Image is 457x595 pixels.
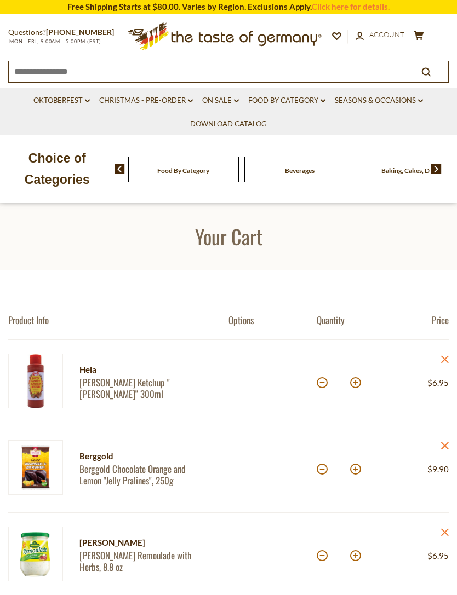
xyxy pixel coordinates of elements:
[427,378,449,388] span: $6.95
[79,536,209,550] div: [PERSON_NAME]
[79,363,209,377] div: Hela
[202,95,239,107] a: On Sale
[8,440,63,495] img: Berggold Chocolate Orange Lemon Jelly Pralines
[248,95,325,107] a: Food By Category
[312,2,390,11] a: Click here for details.
[79,463,209,487] a: Berggold Chocolate Orange and Lemon "Jelly Pralines", 250g
[190,118,267,130] a: Download Catalog
[356,29,404,41] a: Account
[8,354,63,408] img: Hela Curry Gewurz Ketchup Scharf
[79,449,209,463] div: Berggold
[369,30,404,39] span: Account
[335,95,423,107] a: Seasons & Occasions
[115,164,125,174] img: previous arrow
[79,377,209,400] a: [PERSON_NAME] Ketchup "[PERSON_NAME]" 300ml
[431,164,442,174] img: next arrow
[427,464,449,474] span: $9.90
[317,314,383,326] div: Quantity
[8,314,229,326] div: Product Info
[33,95,90,107] a: Oktoberfest
[157,166,209,175] a: Food By Category
[46,27,114,37] a: [PHONE_NUMBER]
[8,26,122,39] p: Questions?
[8,38,101,44] span: MON - FRI, 9:00AM - 5:00PM (EST)
[382,314,449,326] div: Price
[34,224,423,249] h1: Your Cart
[8,527,63,581] img: Kuehne Remoulade with Herbs
[381,166,450,175] a: Baking, Cakes, Desserts
[427,551,449,561] span: $6.95
[229,314,317,326] div: Options
[79,550,209,573] a: [PERSON_NAME] Remoulade with Herbs, 8.8 oz
[99,95,193,107] a: Christmas - PRE-ORDER
[285,166,315,175] a: Beverages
